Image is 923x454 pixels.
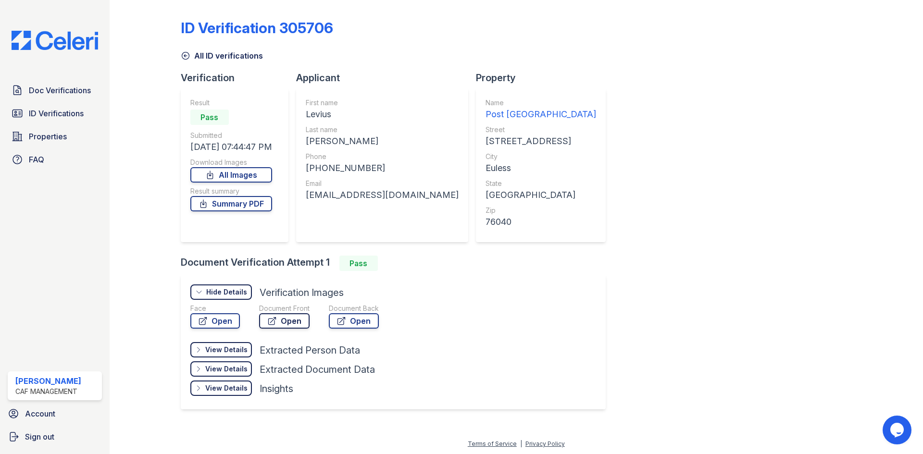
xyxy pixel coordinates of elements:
[8,127,102,146] a: Properties
[15,375,81,387] div: [PERSON_NAME]
[15,387,81,396] div: CAF Management
[181,256,613,271] div: Document Verification Attempt 1
[205,345,248,355] div: View Details
[259,304,310,313] div: Document Front
[181,50,263,61] a: All ID verifications
[486,161,596,175] div: Euless
[190,98,272,108] div: Result
[190,313,240,329] a: Open
[8,81,102,100] a: Doc Verifications
[486,125,596,135] div: Street
[486,98,596,121] a: Name Post [GEOGRAPHIC_DATA]
[306,161,459,175] div: [PHONE_NUMBER]
[190,140,272,154] div: [DATE] 07:44:47 PM
[25,408,55,419] span: Account
[4,427,106,446] a: Sign out
[181,19,333,37] div: ID Verification 305706
[306,152,459,161] div: Phone
[329,304,379,313] div: Document Back
[190,186,272,196] div: Result summary
[339,256,378,271] div: Pass
[883,416,913,444] iframe: chat widget
[259,313,310,329] a: Open
[29,154,44,165] span: FAQ
[468,440,517,447] a: Terms of Service
[4,404,106,423] a: Account
[260,344,360,357] div: Extracted Person Data
[29,85,91,96] span: Doc Verifications
[486,179,596,188] div: State
[486,135,596,148] div: [STREET_ADDRESS]
[486,152,596,161] div: City
[8,104,102,123] a: ID Verifications
[206,287,247,297] div: Hide Details
[190,196,272,211] a: Summary PDF
[486,98,596,108] div: Name
[306,135,459,148] div: [PERSON_NAME]
[520,440,522,447] div: |
[486,108,596,121] div: Post [GEOGRAPHIC_DATA]
[306,98,459,108] div: First name
[260,286,344,299] div: Verification Images
[25,431,54,442] span: Sign out
[190,304,240,313] div: Face
[29,108,84,119] span: ID Verifications
[181,71,296,85] div: Verification
[190,158,272,167] div: Download Images
[525,440,565,447] a: Privacy Policy
[260,382,293,395] div: Insights
[8,150,102,169] a: FAQ
[476,71,613,85] div: Property
[205,364,248,374] div: View Details
[205,383,248,393] div: View Details
[260,363,375,376] div: Extracted Document Data
[29,131,67,142] span: Properties
[306,108,459,121] div: Levius
[486,215,596,229] div: 76040
[306,188,459,202] div: [EMAIL_ADDRESS][DOMAIN_NAME]
[4,31,106,50] img: CE_Logo_Blue-a8612792a0a2168367f1c8372b55b34899dd931a85d93a1a3d3e32e68fde9ad4.png
[486,206,596,215] div: Zip
[190,110,229,125] div: Pass
[486,188,596,202] div: [GEOGRAPHIC_DATA]
[190,131,272,140] div: Submitted
[190,167,272,183] a: All Images
[306,179,459,188] div: Email
[306,125,459,135] div: Last name
[296,71,476,85] div: Applicant
[329,313,379,329] a: Open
